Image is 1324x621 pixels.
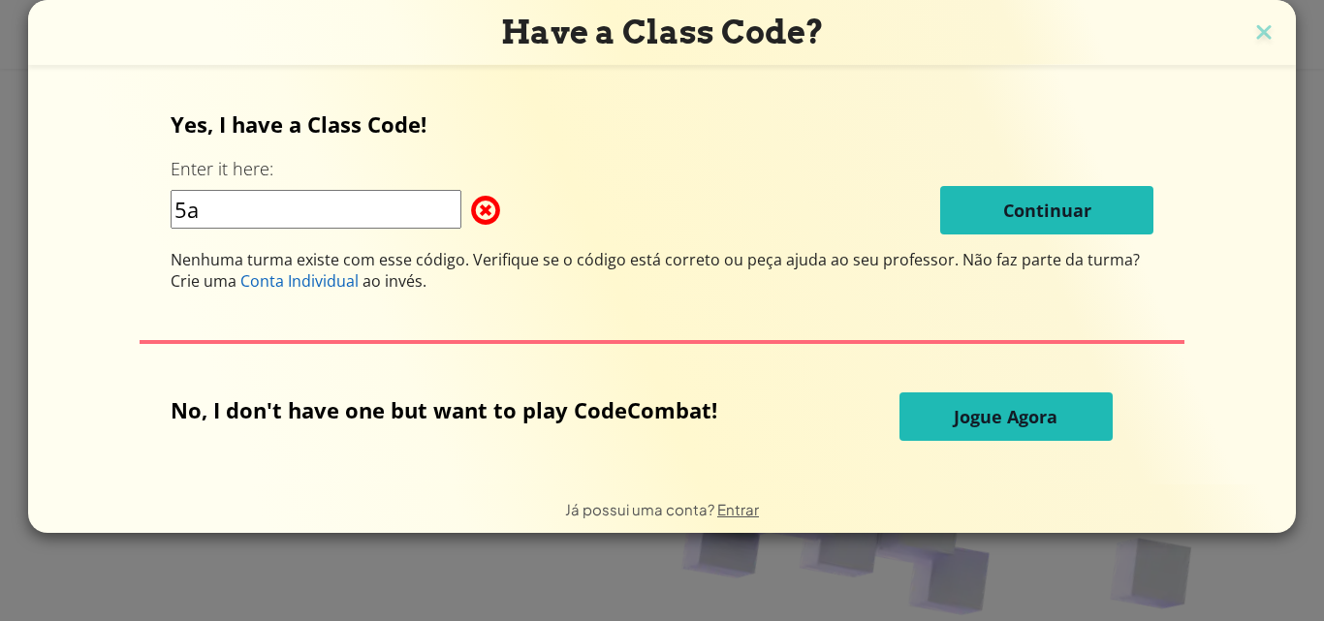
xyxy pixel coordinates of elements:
p: Yes, I have a Class Code! [171,109,1153,139]
button: Continuar [940,186,1153,234]
img: close icon [1251,19,1277,48]
span: Nenhuma turma existe com esse código. Verifique se o código está correto ou peça ajuda ao seu pro... [171,249,962,270]
label: Enter it here: [171,157,273,181]
span: Conta Individual [240,270,359,292]
span: Já possui uma conta? [565,500,717,518]
button: Jogue Agora [899,392,1113,441]
p: No, I don't have one but want to play CodeCombat! [171,395,762,424]
span: Não faz parte da turma? Crie uma [171,249,1140,292]
a: Entrar [717,500,759,518]
span: Jogue Agora [954,405,1057,428]
span: Continuar [1003,199,1091,222]
span: ao invés. [359,270,426,292]
span: Have a Class Code? [501,13,824,51]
